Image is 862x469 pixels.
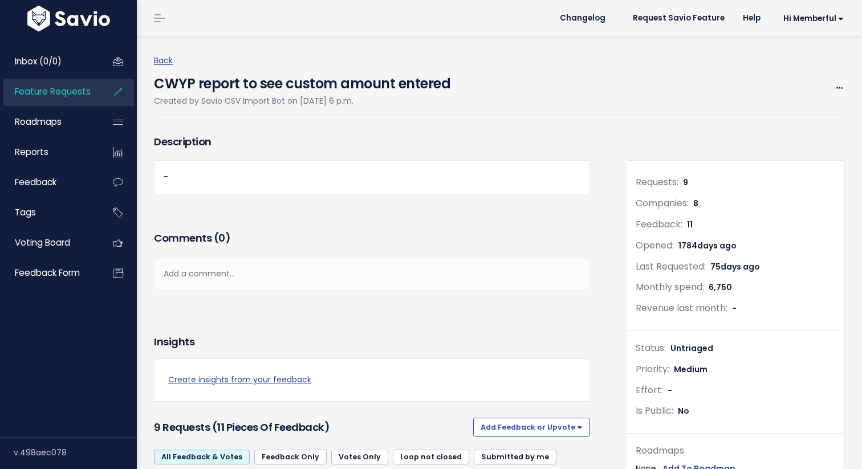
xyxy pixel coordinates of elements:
span: Requests: [636,176,678,189]
span: Feedback: [636,218,682,231]
span: 9 [683,177,688,188]
span: Feature Requests [15,85,91,97]
a: Create insights from your feedback [168,373,576,387]
span: No [678,405,689,417]
p: - [164,170,580,184]
span: 0 [218,231,225,245]
span: days ago [697,240,737,251]
span: 1784 [678,240,737,251]
span: Status: [636,341,666,354]
a: Request Savio Feature [624,10,734,27]
span: Hi Memberful [783,14,844,23]
span: 75 [710,261,760,272]
a: Submitted by me [474,450,556,464]
button: Add Feedback or Upvote [473,418,590,436]
span: Inbox (0/0) [15,55,62,67]
a: Feedback form [3,260,95,286]
span: Roadmaps [15,116,62,128]
a: Reports [3,139,95,165]
span: Feedback [15,176,56,188]
span: Priority: [636,362,669,376]
span: Effort: [636,384,663,397]
span: 6,750 [709,282,732,293]
a: Voting Board [3,230,95,256]
h3: Description [154,134,590,150]
h3: Comments ( ) [154,230,590,246]
span: Is Public: [636,404,673,417]
span: Voting Board [15,236,70,248]
a: Feature Requests [3,79,95,105]
h3: 9 Requests (11 pieces of Feedback) [154,419,469,435]
a: Inbox (0/0) [3,48,95,75]
h4: CWYP report to see custom amount entered [154,68,450,94]
a: Tags [3,199,95,226]
a: Roadmaps [3,109,95,135]
span: Feedback form [15,267,80,279]
span: Revenue last month: [636,301,727,315]
h3: Insights [154,334,194,350]
span: Medium [674,364,708,375]
span: Last Requested: [636,260,706,273]
img: logo-white.9d6f32f41409.svg [25,6,113,31]
span: 8 [693,198,698,209]
a: Hi Memberful [770,10,853,27]
a: All Feedback & Votes [154,450,250,464]
a: Help [734,10,770,27]
a: Feedback [3,169,95,195]
span: Companies: [636,197,689,210]
a: Loop not closed [393,450,469,464]
div: v.498aec078 [14,438,137,467]
span: Untriaged [670,342,713,354]
span: - [668,385,672,396]
span: Monthly spend: [636,280,704,293]
a: Back [154,55,173,66]
a: Votes Only [331,450,388,464]
span: Changelog [560,14,605,22]
span: Reports [15,146,48,158]
div: Roadmaps [636,443,835,459]
span: Created by Savio CSV Import Bot on [DATE] 6 p.m. [154,95,353,107]
span: Opened: [636,239,674,252]
span: - [732,303,737,314]
div: Add a comment... [154,257,590,291]
a: Feedback Only [254,450,327,464]
span: 11 [687,219,693,230]
span: Tags [15,206,36,218]
span: days ago [721,261,760,272]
